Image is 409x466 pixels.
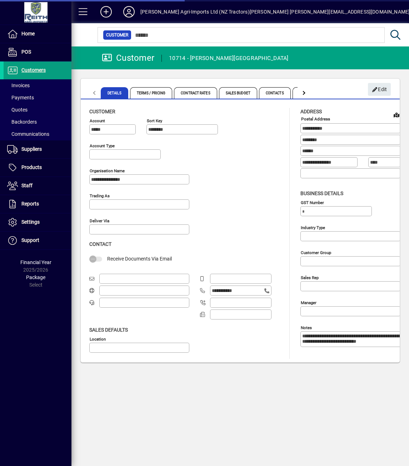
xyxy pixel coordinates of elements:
[4,116,71,128] a: Backorders
[95,5,118,18] button: Add
[90,336,106,341] mat-label: Location
[90,218,109,223] mat-label: Deliver via
[21,183,33,188] span: Staff
[259,87,291,99] span: Contacts
[90,168,125,173] mat-label: Organisation name
[21,201,39,207] span: Reports
[293,87,343,99] span: Delivery Addresses
[301,225,325,230] mat-label: Industry type
[4,213,71,231] a: Settings
[7,131,49,137] span: Communications
[21,146,42,152] span: Suppliers
[107,256,172,262] span: Receive Documents Via Email
[372,84,387,95] span: Edit
[21,237,39,243] span: Support
[106,31,128,39] span: Customer
[21,49,31,55] span: POS
[7,83,30,88] span: Invoices
[7,107,28,113] span: Quotes
[147,118,162,123] mat-label: Sort key
[101,87,128,99] span: Details
[89,109,115,114] span: Customer
[21,31,35,36] span: Home
[4,140,71,158] a: Suppliers
[4,79,71,91] a: Invoices
[4,25,71,43] a: Home
[140,6,250,18] div: [PERSON_NAME] Agri-Imports Ltd (NZ Tractors)
[118,5,140,18] button: Profile
[89,241,111,247] span: Contact
[130,87,173,99] span: Terms / Pricing
[301,250,331,255] mat-label: Customer group
[4,43,71,61] a: POS
[4,232,71,249] a: Support
[391,109,402,120] a: View on map
[301,275,319,280] mat-label: Sales rep
[20,259,51,265] span: Financial Year
[300,190,343,196] span: Business details
[21,67,46,73] span: Customers
[169,53,289,64] div: 10714 - [PERSON_NAME][GEOGRAPHIC_DATA]
[174,87,217,99] span: Contract Rates
[4,177,71,195] a: Staff
[90,143,115,148] mat-label: Account Type
[7,95,34,100] span: Payments
[219,87,257,99] span: Sales Budget
[4,195,71,213] a: Reports
[4,104,71,116] a: Quotes
[4,128,71,140] a: Communications
[90,118,105,123] mat-label: Account
[300,109,322,114] span: Address
[102,52,154,64] div: Customer
[368,83,391,96] button: Edit
[4,91,71,104] a: Payments
[4,159,71,177] a: Products
[21,164,42,170] span: Products
[26,274,45,280] span: Package
[301,325,312,330] mat-label: Notes
[301,300,316,305] mat-label: Manager
[301,200,324,205] mat-label: GST Number
[7,119,37,125] span: Backorders
[21,219,40,225] span: Settings
[89,327,128,333] span: Sales defaults
[90,193,110,198] mat-label: Trading as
